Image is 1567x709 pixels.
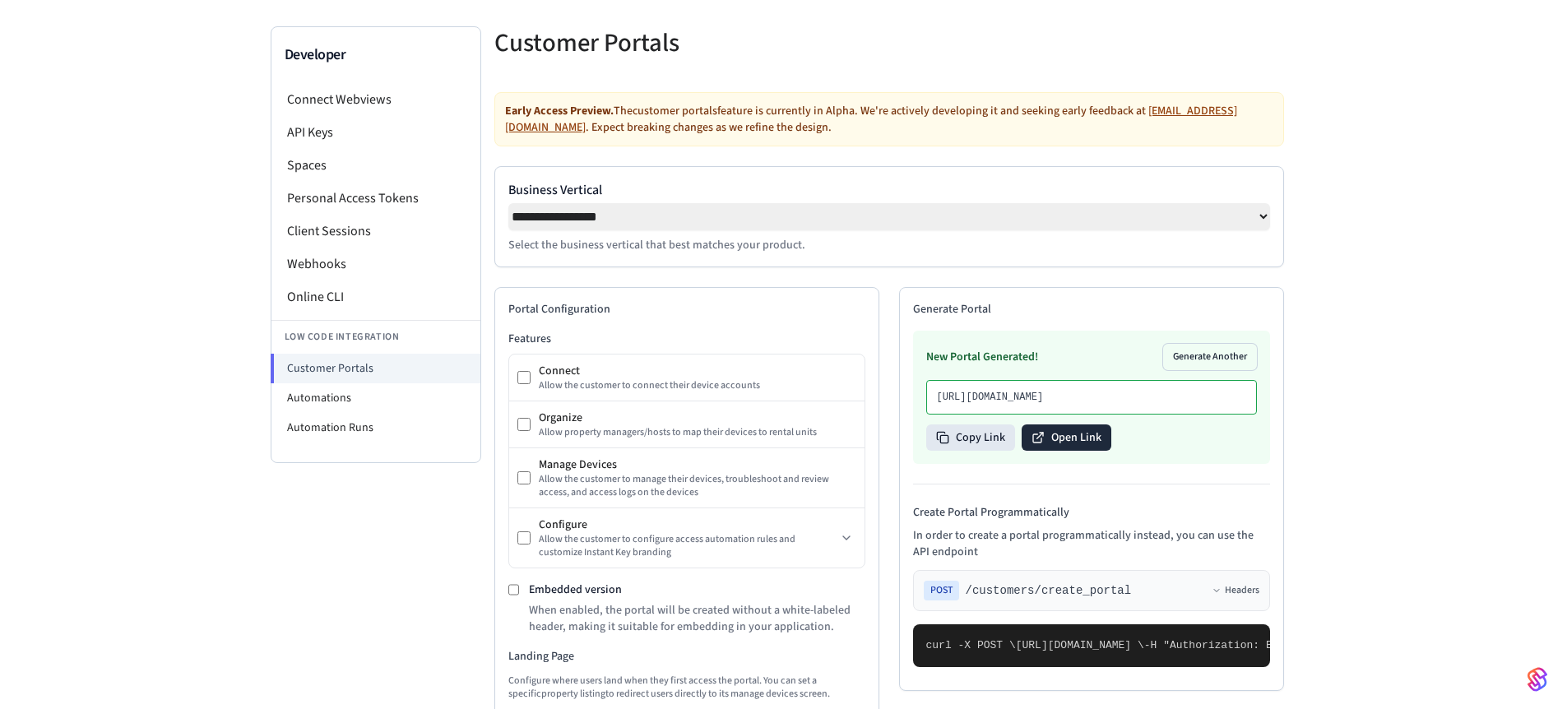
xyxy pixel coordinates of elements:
[1528,666,1547,693] img: SeamLogoGradient.69752ec5.svg
[539,456,856,473] div: Manage Devices
[539,379,856,392] div: Allow the customer to connect their device accounts
[529,602,865,635] p: When enabled, the portal will be created without a white-labeled header, making it suitable for e...
[508,237,1270,253] p: Select the business vertical that best matches your product.
[539,473,856,499] div: Allow the customer to manage their devices, troubleshoot and review access, and access logs on th...
[271,116,480,149] li: API Keys
[285,44,467,67] h3: Developer
[539,363,856,379] div: Connect
[271,248,480,280] li: Webhooks
[508,674,865,701] p: Configure where users land when they first access the portal. You can set a specific property lis...
[271,280,480,313] li: Online CLI
[926,639,1016,651] span: curl -X POST \
[1022,424,1111,451] button: Open Link
[539,410,856,426] div: Organize
[1212,584,1259,597] button: Headers
[271,320,480,354] li: Low Code Integration
[271,215,480,248] li: Client Sessions
[966,582,1132,599] span: /customers/create_portal
[271,383,480,413] li: Automations
[271,354,480,383] li: Customer Portals
[529,582,622,598] label: Embedded version
[926,349,1038,365] h3: New Portal Generated!
[937,391,1246,404] p: [URL][DOMAIN_NAME]
[271,413,480,443] li: Automation Runs
[508,331,865,347] h3: Features
[505,103,1237,136] a: [EMAIL_ADDRESS][DOMAIN_NAME]
[913,527,1270,560] p: In order to create a portal programmatically instead, you can use the API endpoint
[1016,639,1144,651] span: [URL][DOMAIN_NAME] \
[913,504,1270,521] h4: Create Portal Programmatically
[508,648,865,665] h3: Landing Page
[505,103,614,119] strong: Early Access Preview.
[271,149,480,182] li: Spaces
[924,581,959,600] span: POST
[508,301,865,317] h2: Portal Configuration
[494,26,879,60] h5: Customer Portals
[539,517,837,533] div: Configure
[271,182,480,215] li: Personal Access Tokens
[913,301,1270,317] h2: Generate Portal
[926,424,1015,451] button: Copy Link
[494,92,1284,146] div: The customer portals feature is currently in Alpha. We're actively developing it and seeking earl...
[539,533,837,559] div: Allow the customer to configure access automation rules and customize Instant Key branding
[1163,344,1257,370] button: Generate Another
[1144,639,1452,651] span: -H "Authorization: Bearer seam_api_key_123456" \
[508,180,1270,200] label: Business Vertical
[539,426,856,439] div: Allow property managers/hosts to map their devices to rental units
[271,83,480,116] li: Connect Webviews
